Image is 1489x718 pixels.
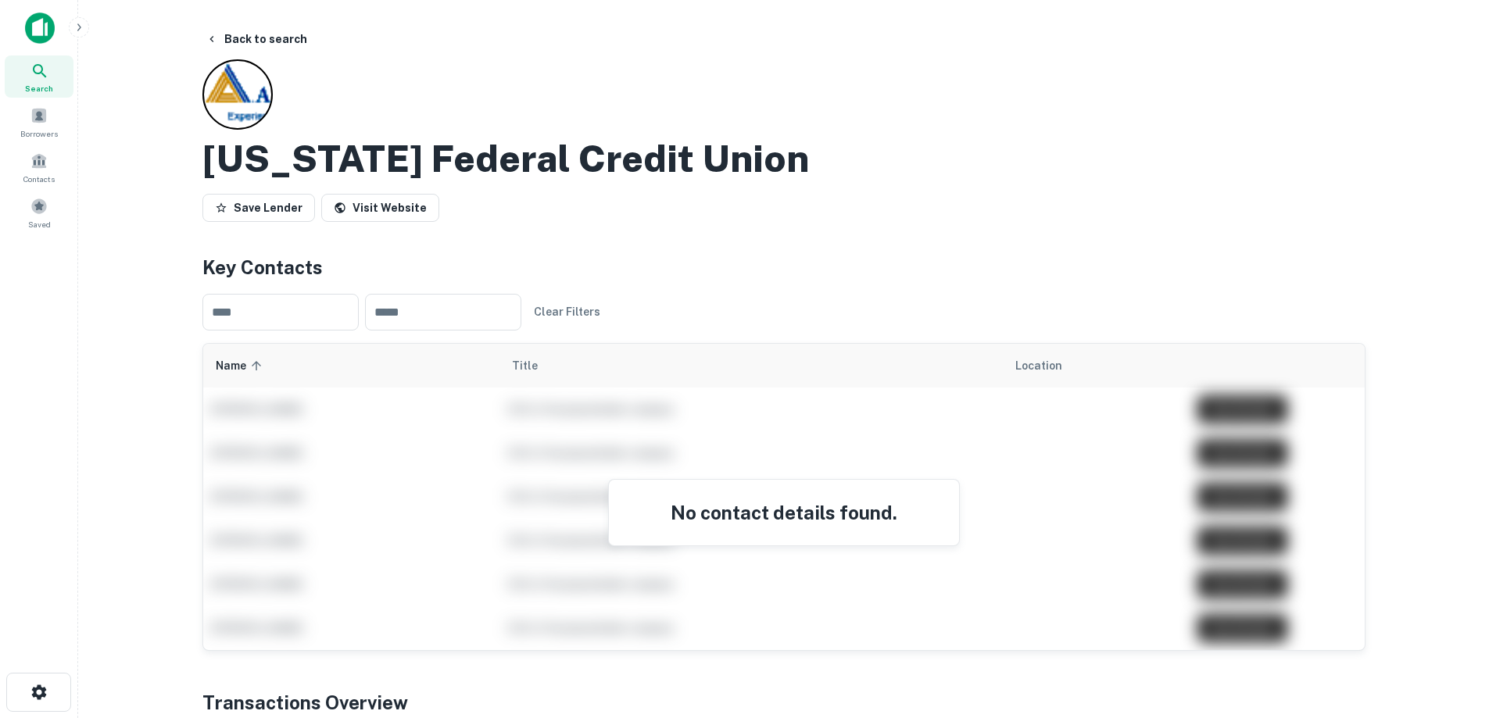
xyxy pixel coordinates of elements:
[202,194,315,222] button: Save Lender
[25,82,53,95] span: Search
[23,173,55,185] span: Contacts
[25,13,55,44] img: capitalize-icon.png
[1411,543,1489,618] iframe: Chat Widget
[628,498,940,527] h4: No contact details found.
[203,344,1365,650] div: scrollable content
[5,191,73,234] a: Saved
[28,218,51,230] span: Saved
[202,688,408,716] h4: Transactions Overview
[5,101,73,143] a: Borrowers
[5,55,73,98] a: Search
[5,146,73,188] a: Contacts
[20,127,58,140] span: Borrowers
[528,298,607,326] button: Clear Filters
[202,136,809,181] h2: [US_STATE] Federal Credit Union
[199,25,313,53] button: Back to search
[202,253,1366,281] h4: Key Contacts
[321,194,439,222] a: Visit Website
